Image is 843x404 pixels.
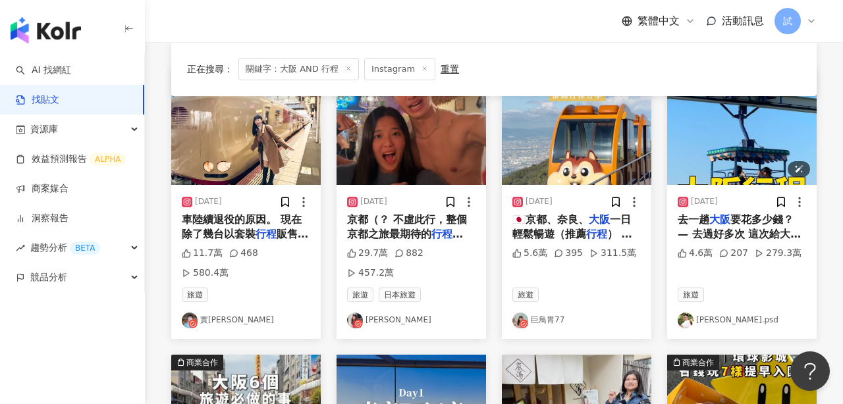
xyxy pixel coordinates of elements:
[16,153,126,166] a: 效益預測報告ALPHA
[182,313,198,328] img: KOL Avatar
[709,213,730,226] mark: 大阪
[722,14,764,27] span: 活動訊息
[70,241,100,255] div: BETA
[229,247,258,260] div: 468
[195,196,222,207] div: [DATE]
[691,196,718,207] div: [DATE]
[678,313,806,328] a: KOL Avatar[PERSON_NAME].psd
[30,114,58,144] span: 資源庫
[379,288,421,302] span: 日本旅遊
[586,228,607,240] mark: 行程
[678,213,709,226] span: 去一趟
[256,228,277,240] mark: 行程
[182,313,310,328] a: KOL Avatar實[PERSON_NAME]
[719,247,748,260] div: 207
[667,68,817,185] img: post-image
[755,247,802,260] div: 279.3萬
[554,247,583,260] div: 395
[589,213,610,226] mark: 大阪
[347,313,476,328] a: KOL Avatar[PERSON_NAME]
[512,213,631,240] span: 一日輕鬆暢遊（推薦
[182,288,208,302] span: 旅遊
[783,14,792,28] span: 試
[187,64,233,74] span: 正在搜尋 ：
[638,14,680,28] span: 繁體中文
[360,196,387,207] div: [DATE]
[16,243,25,253] span: rise
[682,356,714,369] div: 商業合作
[11,17,81,43] img: logo
[186,356,218,369] div: 商業合作
[30,233,100,263] span: 趨勢分析
[171,68,321,185] div: post-image商業合作
[30,263,67,292] span: 競品分析
[16,93,59,107] a: 找貼文
[337,68,486,185] img: post-image
[238,58,359,80] span: 關鍵字：大阪 AND 行程
[678,288,704,302] span: 旅遊
[394,247,423,260] div: 882
[364,58,435,80] span: Instagram
[512,313,641,328] a: KOL Avatar巨鳥胃77
[526,196,553,207] div: [DATE]
[182,266,229,280] div: 580.4萬
[512,288,539,302] span: 旅遊
[790,351,830,391] iframe: Help Scout Beacon - Open
[441,64,459,74] div: 重置
[182,213,302,240] span: 車陸續退役的原因。 現在除了幾台以套裝
[512,247,547,260] div: 5.6萬
[182,247,223,260] div: 11.7萬
[16,212,68,225] a: 洞察報告
[678,313,693,328] img: KOL Avatar
[347,213,467,240] span: 京都（？ 不虛此行，整個京都之旅最期待的
[678,247,713,260] div: 4.6萬
[171,68,321,185] img: post-image
[16,64,71,77] a: searchAI 找網紅
[347,313,363,328] img: KOL Avatar
[589,247,636,260] div: 311.5萬
[512,213,589,226] span: 🇯🇵京都、奈良、
[431,228,463,240] mark: 行程
[347,247,388,260] div: 29.7萬
[678,213,801,255] span: 要花多少錢？ — 去過好多次 這次給大家不一樣的
[16,182,68,195] a: 商案媒合
[502,68,651,185] img: post-image
[347,266,394,280] div: 457.2萬
[512,313,528,328] img: KOL Avatar
[347,288,373,302] span: 旅遊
